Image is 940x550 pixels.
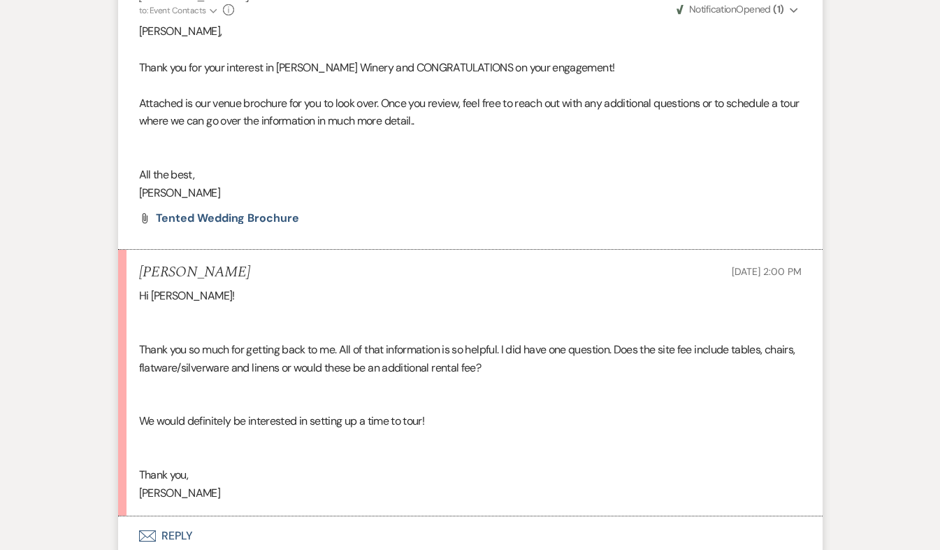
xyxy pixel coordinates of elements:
span: Tented Wedding Brochure [156,211,299,225]
button: to: Event Contacts [139,4,219,17]
p: [PERSON_NAME], [139,22,802,41]
div: Hi [PERSON_NAME]! Thank you so much for getting back to me. All of that information is so helpful... [139,287,802,502]
span: [DATE] 2:00 PM [732,265,801,278]
span: All the best, [139,167,195,182]
span: Opened [677,3,784,15]
a: Tented Wedding Brochure [156,213,299,224]
span: Attached is our venue brochure for you to look over. Once you review, feel free to reach out with... [139,96,800,129]
h5: [PERSON_NAME] [139,264,250,281]
strong: ( 1 ) [773,3,783,15]
span: Thank you for your interest in [PERSON_NAME] Winery and CONGRATULATIONS on your engagement! [139,60,615,75]
p: [PERSON_NAME] [139,184,802,202]
span: to: Event Contacts [139,5,206,16]
button: NotificationOpened (1) [674,2,802,17]
span: Notification [689,3,736,15]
